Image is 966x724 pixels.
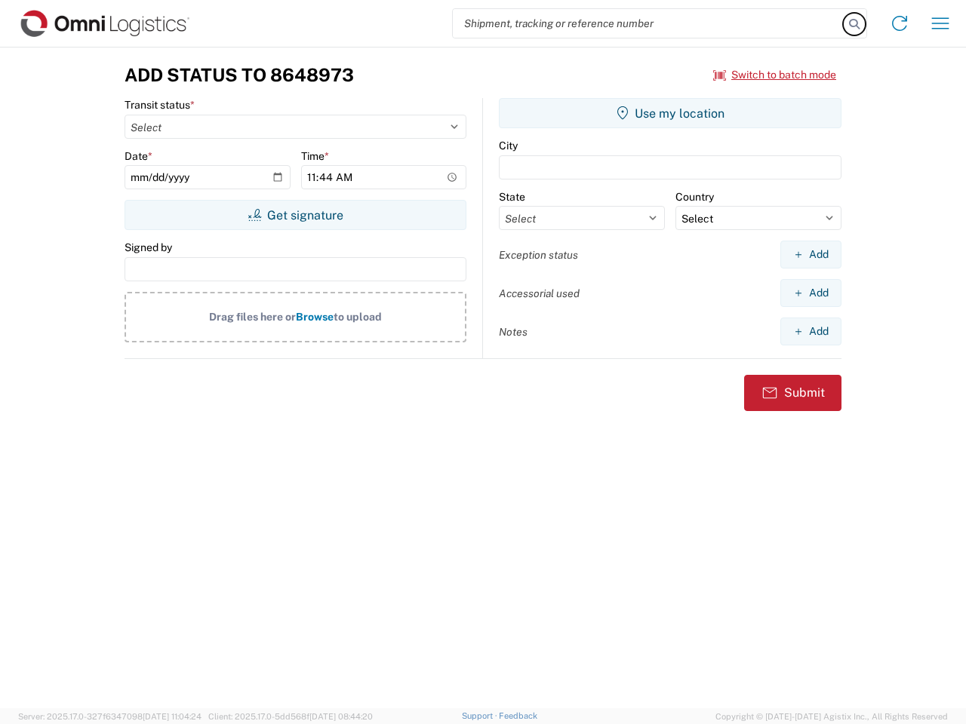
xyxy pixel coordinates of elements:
[715,710,948,723] span: Copyright © [DATE]-[DATE] Agistix Inc., All Rights Reserved
[499,711,537,720] a: Feedback
[301,149,329,163] label: Time
[780,318,841,345] button: Add
[499,248,578,262] label: Exception status
[499,139,518,152] label: City
[125,98,195,112] label: Transit status
[780,241,841,268] button: Add
[208,712,373,721] span: Client: 2025.17.0-5dd568f
[18,712,202,721] span: Server: 2025.17.0-327f6347098
[499,325,528,339] label: Notes
[499,190,525,204] label: State
[499,287,580,300] label: Accessorial used
[780,279,841,307] button: Add
[296,311,334,323] span: Browse
[125,149,152,163] label: Date
[309,712,373,721] span: [DATE] 08:44:20
[744,375,841,411] button: Submit
[453,9,844,38] input: Shipment, tracking or reference number
[675,190,714,204] label: Country
[125,64,354,86] h3: Add Status to 8648973
[143,712,202,721] span: [DATE] 11:04:24
[462,711,500,720] a: Support
[713,63,836,87] button: Switch to batch mode
[499,98,841,128] button: Use my location
[209,311,296,323] span: Drag files here or
[125,200,466,230] button: Get signature
[334,311,382,323] span: to upload
[125,241,172,254] label: Signed by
